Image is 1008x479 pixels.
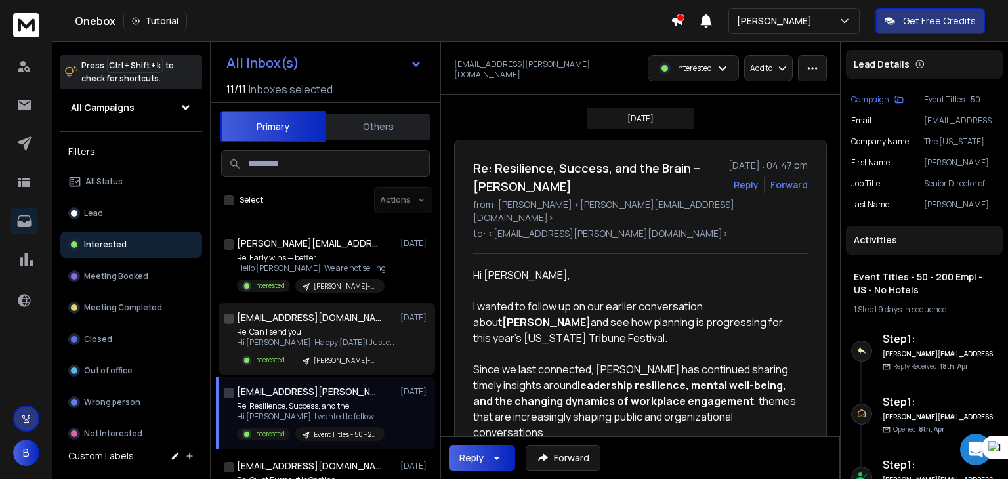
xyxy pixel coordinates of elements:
button: B [13,440,39,466]
p: [DATE] [400,461,430,471]
div: Forward [770,178,808,192]
p: [PERSON_NAME]-Email 7 [314,281,377,291]
p: [EMAIL_ADDRESS][PERSON_NAME][DOMAIN_NAME] [924,115,997,126]
div: I wanted to follow up on our earlier conversation about and see how planning is progressing for t... [473,299,797,346]
p: Lead [84,208,103,219]
p: Re: Resilience, Success, and the [237,401,385,411]
p: Email [851,115,871,126]
p: Add to [750,63,772,73]
p: [DATE] [400,238,430,249]
div: Reply [459,451,484,465]
h1: [EMAIL_ADDRESS][DOMAIN_NAME] [237,459,381,472]
p: Wrong person [84,397,140,407]
span: 1 Step [854,304,873,315]
p: Interested [84,239,127,250]
button: Reply [449,445,515,471]
p: [PERSON_NAME]-Email 9 [314,356,377,365]
p: Company Name [851,136,909,147]
div: Onebox [75,12,671,30]
h6: Step 1 : [883,394,997,409]
h1: All Inbox(s) [226,56,299,70]
button: Interested [60,232,202,258]
button: Meeting Completed [60,295,202,321]
button: Campaign [851,94,904,105]
h3: Custom Labels [68,449,134,463]
button: Others [325,112,430,141]
button: Meeting Booked [60,263,202,289]
h6: Step 1 : [883,331,997,346]
button: Primary [220,111,325,142]
h3: Filters [60,142,202,161]
p: Interested [254,355,285,365]
p: Last Name [851,199,889,210]
p: [PERSON_NAME] [924,157,997,168]
div: Open Intercom Messenger [960,434,992,465]
p: Opened [893,425,944,434]
span: 9 days in sequence [878,304,946,315]
h1: All Campaigns [71,101,135,114]
p: [DATE] [627,114,654,124]
label: Select [240,195,263,205]
button: All Campaigns [60,94,202,121]
p: Interested [676,63,712,73]
p: Closed [84,334,112,344]
p: Senior Director of Events and Live Journalism [924,178,997,189]
p: Event Titles - 50 - 200 Empl - US - No Hotels [924,94,997,105]
button: Tutorial [123,12,187,30]
h6: [PERSON_NAME][EMAIL_ADDRESS][DOMAIN_NAME] [883,349,997,359]
p: [DATE] : 04:47 pm [728,159,808,172]
p: Out of office [84,365,133,376]
p: Hi [PERSON_NAME], Happy [DATE]! Just checking in [237,337,394,348]
p: Press to check for shortcuts. [81,59,174,85]
button: All Status [60,169,202,195]
div: Activities [846,226,1003,255]
h1: [PERSON_NAME][EMAIL_ADDRESS][PERSON_NAME][DOMAIN_NAME] [237,237,381,250]
button: Not Interested [60,421,202,447]
h3: Inboxes selected [249,81,333,97]
strong: leadership resilience, mental well-being, and the changing dynamics of workplace engagement [473,378,788,408]
p: All Status [85,177,123,187]
p: [DATE] [400,386,430,397]
p: Job Title [851,178,880,189]
p: Re: Can I send you [237,327,394,337]
p: Get Free Credits [903,14,976,28]
p: The [US_STATE] Tribune [924,136,997,147]
div: | [854,304,995,315]
button: Lead [60,200,202,226]
p: Meeting Booked [84,271,148,281]
button: Wrong person [60,389,202,415]
h1: Event Titles - 50 - 200 Empl - US - No Hotels [854,270,995,297]
button: Forward [526,445,600,471]
p: Meeting Completed [84,302,162,313]
span: 11 / 11 [226,81,246,97]
p: Reply Received [893,362,968,371]
p: [PERSON_NAME] [737,14,817,28]
p: Interested [254,281,285,291]
span: 8th, Apr [919,425,944,434]
p: Interested [254,429,285,439]
button: Get Free Credits [875,8,985,34]
button: Reply [734,178,759,192]
p: Not Interested [84,428,142,439]
p: from: [PERSON_NAME] <[PERSON_NAME][EMAIL_ADDRESS][DOMAIN_NAME]> [473,198,808,224]
button: All Inbox(s) [216,50,432,76]
p: Event Titles - 50 - 200 Empl - US - No Hotels [314,430,377,440]
p: Campaign [851,94,889,105]
p: to: <[EMAIL_ADDRESS][PERSON_NAME][DOMAIN_NAME]> [473,227,808,240]
h1: Re: Resilience, Success, and the Brain – [PERSON_NAME] [473,159,721,196]
h6: Step 1 : [883,457,997,472]
h6: [PERSON_NAME][EMAIL_ADDRESS][DOMAIN_NAME] [883,412,997,422]
span: Ctrl + Shift + k [107,58,163,73]
p: Hello [PERSON_NAME], We are not selling [237,263,386,274]
p: Re: Early wins — better [237,253,386,263]
p: Hi [PERSON_NAME], I wanted to follow [237,411,385,422]
button: Closed [60,326,202,352]
p: [DATE] [400,312,430,323]
strong: [PERSON_NAME] [502,315,591,329]
div: Since we last connected, [PERSON_NAME] has continued sharing timely insights around , themes that... [473,362,797,440]
button: Out of office [60,358,202,384]
p: [EMAIL_ADDRESS][PERSON_NAME][DOMAIN_NAME] [454,59,637,80]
